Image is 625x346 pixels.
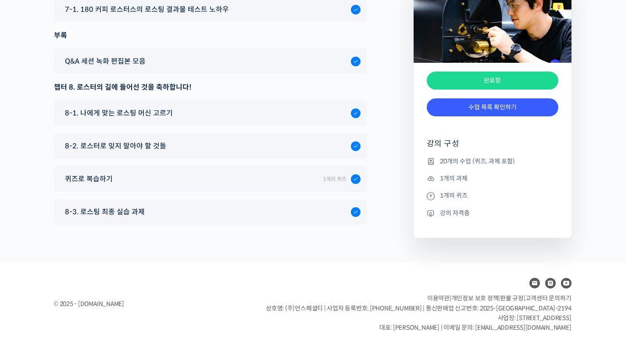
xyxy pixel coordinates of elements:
[61,140,361,152] a: 8-2. 로스터로 잊지 말아야 할 것들
[65,206,145,218] span: 8-3. 로스팅 최종 실습 과제
[65,4,229,15] span: 7-1. 180 커피 로스터스의 로스팅 결과물 테스트 노하우
[427,72,558,90] div: 완료함
[427,191,558,201] li: 1개의 퀴즈
[136,286,146,293] span: 설정
[61,173,361,185] a: 퀴즈로 복습하기 1개의 퀴즈
[61,4,361,15] a: 7-1. 180 커피 로스터스의 로스팅 결과물 테스트 노하우
[61,206,361,218] a: 8-3. 로스팅 최종 실습 과제
[28,286,33,293] span: 홈
[427,98,558,116] a: 수업 목록 확인하기
[54,29,367,41] div: 부록
[427,138,558,156] h4: 강의 구성
[500,294,524,302] a: 환불 규정
[451,294,499,302] a: 개인정보 보호 정책
[65,140,166,152] span: 8-2. 로스터로 잊지 말아야 할 것들
[61,107,361,119] a: 8-1. 나에게 맞는 로스팅 머신 고르기
[65,107,173,119] span: 8-1. 나에게 맞는 로스팅 머신 고르기
[65,173,113,185] span: 퀴즈로 복습하기
[525,294,571,302] span: 고객센터 문의하기
[427,208,558,218] li: 강의 자격증
[266,293,571,333] p: | | | 상호명: (주)언스페셜티 | 사업자 등록번호: [PHONE_NUMBER] | 통신판매업 신고번호: 2025-[GEOGRAPHIC_DATA]-2194 사업장: [ST...
[61,55,361,67] a: Q&A 세션 녹화 편집본 모음
[427,156,558,166] li: 20개의 수업 (퀴즈, 과제 포함)
[113,273,168,295] a: 설정
[58,273,113,295] a: 대화
[3,273,58,295] a: 홈
[427,294,450,302] a: 이용약관
[54,81,367,93] div: 챕터 8. 로스터의 길에 들어선 것을 축하합니다!
[65,55,146,67] span: Q&A 세션 녹화 편집본 모음
[54,298,244,310] div: © 2025 - [DOMAIN_NAME]
[80,287,91,294] span: 대화
[323,176,346,182] span: 1개의 퀴즈
[427,173,558,184] li: 1개의 과제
